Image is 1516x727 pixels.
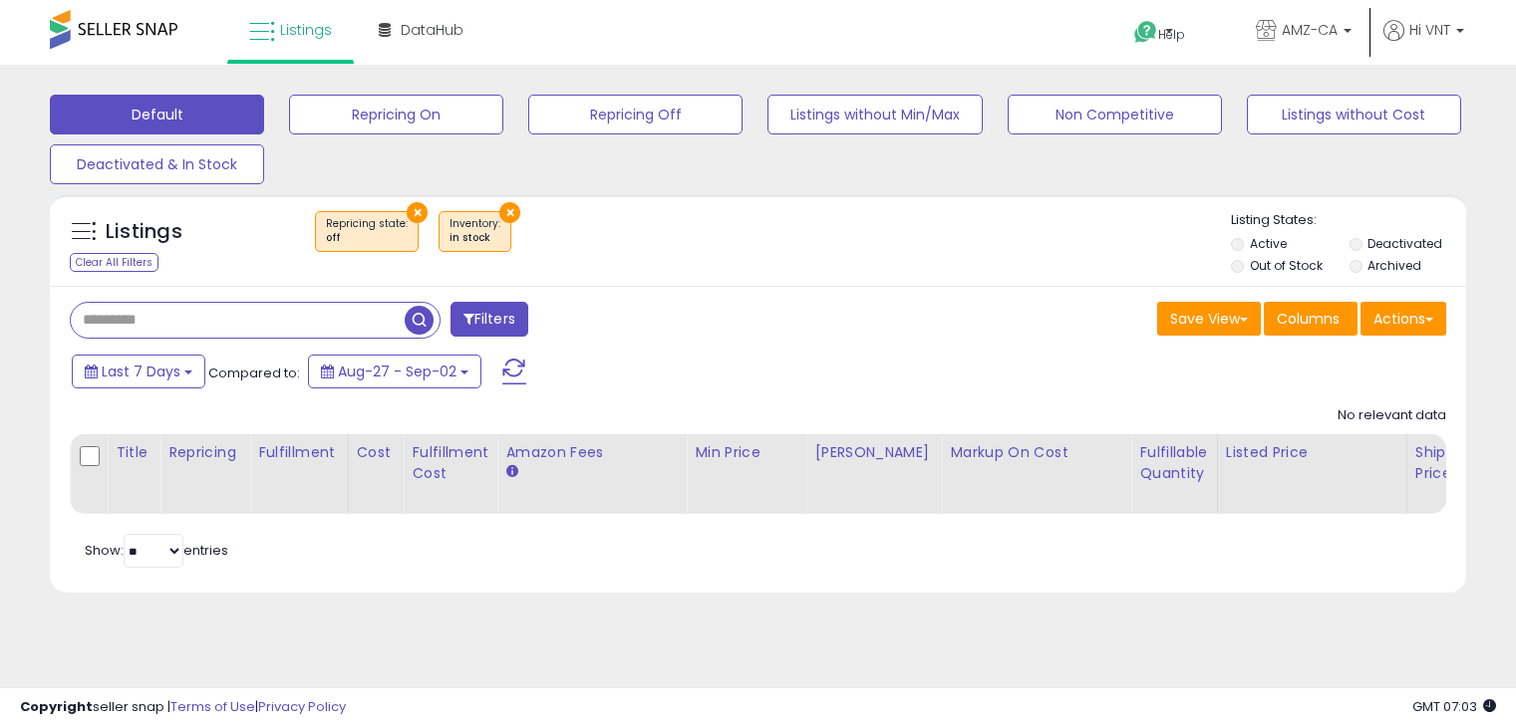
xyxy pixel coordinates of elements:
[20,697,93,716] strong: Copyright
[280,20,332,40] span: Listings
[942,434,1131,514] th: The percentage added to the cost of goods (COGS) that forms the calculator for Min & Max prices.
[401,20,463,40] span: DataHub
[450,216,500,246] span: Inventory :
[170,697,255,716] a: Terms of Use
[451,302,528,337] button: Filters
[1157,302,1261,336] button: Save View
[412,442,488,484] div: Fulfillment Cost
[767,95,982,134] button: Listings without Min/Max
[499,202,520,223] button: ×
[1412,697,1496,716] span: 2025-09-10 07:03 GMT
[50,95,264,134] button: Default
[168,442,241,463] div: Repricing
[1361,302,1446,336] button: Actions
[528,95,743,134] button: Repricing Off
[208,363,300,382] span: Compared to:
[116,442,152,463] div: Title
[20,698,346,717] div: seller snap | |
[1277,309,1340,329] span: Columns
[1409,20,1450,40] span: Hi VNT
[1247,95,1461,134] button: Listings without Cost
[1250,235,1287,252] label: Active
[450,231,500,245] div: in stock
[1383,20,1464,65] a: Hi VNT
[258,442,339,463] div: Fulfillment
[407,202,428,223] button: ×
[814,442,933,463] div: [PERSON_NAME]
[1118,5,1224,65] a: Help
[1008,95,1222,134] button: Non Competitive
[1250,257,1323,274] label: Out of Stock
[357,442,396,463] div: Cost
[258,697,346,716] a: Privacy Policy
[1415,442,1455,484] div: Ship Price
[70,253,158,272] div: Clear All Filters
[308,355,481,388] button: Aug-27 - Sep-02
[1226,442,1398,463] div: Listed Price
[505,463,517,481] small: Amazon Fees.
[695,442,797,463] div: Min Price
[1264,302,1358,336] button: Columns
[1133,20,1158,45] i: Get Help
[1158,26,1185,43] span: Help
[338,362,456,381] span: Aug-27 - Sep-02
[289,95,503,134] button: Repricing On
[85,541,228,560] span: Show: entries
[1231,211,1466,230] p: Listing States:
[72,355,205,388] button: Last 7 Days
[106,218,182,246] h5: Listings
[326,231,408,245] div: off
[1139,442,1208,484] div: Fulfillable Quantity
[1367,235,1442,252] label: Deactivated
[950,442,1122,463] div: Markup on Cost
[50,144,264,184] button: Deactivated & In Stock
[102,362,180,381] span: Last 7 Days
[1338,406,1446,425] div: No relevant data
[1282,20,1338,40] span: AMZ-CA
[505,442,678,463] div: Amazon Fees
[1367,257,1421,274] label: Archived
[326,216,408,246] span: Repricing state :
